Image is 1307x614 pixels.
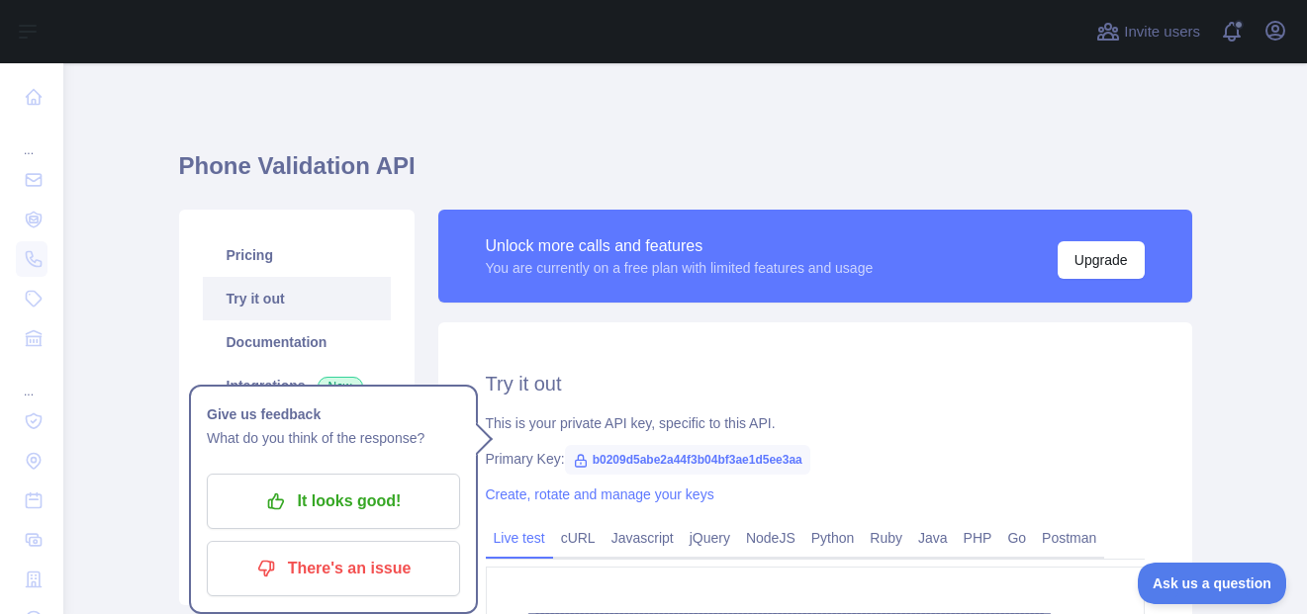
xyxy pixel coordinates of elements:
p: What do you think of the response? [207,426,460,450]
p: It looks good! [222,484,445,518]
iframe: Toggle Customer Support [1138,563,1287,604]
a: Create, rotate and manage your keys [486,486,714,502]
span: Invite users [1124,21,1200,44]
h1: Give us feedback [207,402,460,426]
a: Javascript [604,522,682,554]
a: Live test [486,522,553,554]
a: cURL [553,522,604,554]
span: b0209d5abe2a44f3b04bf3ae1d5ee3aa [565,445,810,475]
button: It looks good! [207,474,460,529]
a: Pricing [203,233,391,277]
div: Unlock more calls and features [486,234,874,258]
button: Invite users [1092,16,1204,47]
div: This is your private API key, specific to this API. [486,413,1145,433]
div: ... [16,360,47,399]
a: Go [999,522,1034,554]
div: ... [16,119,47,158]
a: Integrations New [203,364,391,407]
h1: Phone Validation API [179,150,1192,198]
a: Postman [1034,522,1104,554]
a: Try it out [203,277,391,320]
button: There's an issue [207,541,460,596]
a: Java [910,522,956,554]
a: NodeJS [738,522,803,554]
a: Ruby [862,522,910,554]
h2: Try it out [486,370,1145,397]
a: Python [803,522,863,554]
p: There's an issue [222,552,445,585]
span: New [318,377,363,396]
a: Documentation [203,320,391,364]
button: Upgrade [1058,241,1145,279]
a: PHP [956,522,1000,554]
div: You are currently on a free plan with limited features and usage [486,258,874,278]
div: Primary Key: [486,449,1145,469]
a: jQuery [682,522,738,554]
